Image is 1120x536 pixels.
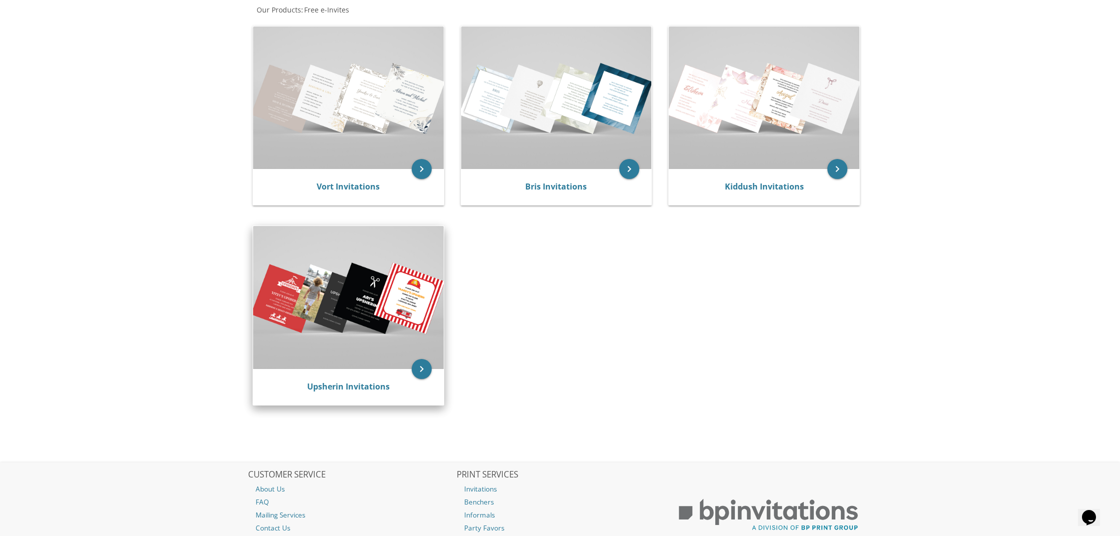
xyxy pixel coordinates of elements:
[248,521,455,534] a: Contact Us
[412,159,432,179] a: keyboard_arrow_right
[248,495,455,508] a: FAQ
[457,508,664,521] a: Informals
[457,482,664,495] a: Invitations
[412,359,432,379] a: keyboard_arrow_right
[669,26,859,169] img: Kiddush Invitations
[253,226,444,368] img: Upsherin Invitations
[827,159,847,179] a: keyboard_arrow_right
[317,181,380,192] a: Vort Invitations
[248,5,560,15] div: :
[461,26,652,169] img: Bris Invitations
[1078,496,1110,526] iframe: chat widget
[248,482,455,495] a: About Us
[457,521,664,534] a: Party Favors
[307,381,390,392] a: Upsherin Invitations
[525,181,587,192] a: Bris Invitations
[457,495,664,508] a: Benchers
[256,5,301,14] a: Our Products
[248,508,455,521] a: Mailing Services
[725,181,804,192] a: Kiddush Invitations
[457,470,664,480] h2: PRINT SERVICES
[253,26,444,169] img: Vort Invitations
[303,5,349,14] a: Free e-Invites
[619,159,639,179] a: keyboard_arrow_right
[304,5,349,14] span: Free e-Invites
[248,470,455,480] h2: CUSTOMER SERVICE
